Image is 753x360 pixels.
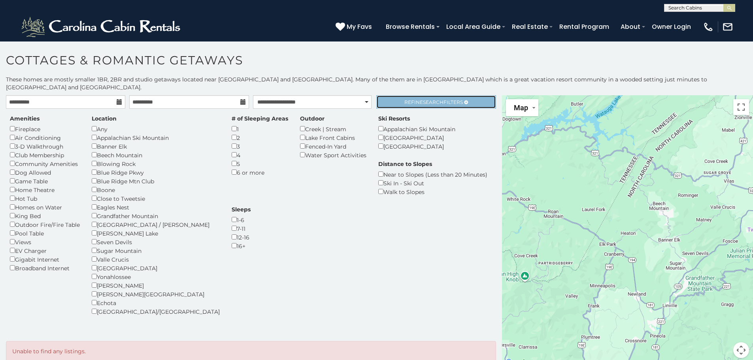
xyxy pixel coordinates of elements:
div: 1 [232,124,288,133]
div: Near to Slopes (Less than 20 Minutes) [378,170,487,179]
label: # of Sleeping Areas [232,115,288,123]
div: Beech Mountain [92,151,220,159]
div: Any [92,124,220,133]
div: [PERSON_NAME] Lake [92,229,220,237]
div: 12-16 [232,233,251,241]
div: Appalachian Ski Mountain [92,133,220,142]
div: Ski In - Ski Out [378,179,487,187]
div: 1-6 [232,215,251,224]
span: Search [423,99,443,105]
div: Home Theatre [10,185,80,194]
button: Change map style [506,99,538,116]
div: 6 or more [232,168,288,177]
img: phone-regular-white.png [703,21,714,32]
a: Real Estate [508,20,552,34]
div: [GEOGRAPHIC_DATA] / [PERSON_NAME] [92,220,220,229]
div: Close to Tweetsie [92,194,220,203]
div: [PERSON_NAME] [92,281,220,290]
div: Boone [92,185,220,194]
div: 3 [232,142,288,151]
label: Ski Resorts [378,115,410,123]
div: 5 [232,159,288,168]
div: Fireplace [10,124,80,133]
div: Air Conditioning [10,133,80,142]
div: Echota [92,298,220,307]
label: Location [92,115,117,123]
button: Map camera controls [733,342,749,358]
div: Dog Allowed [10,168,80,177]
a: Owner Login [648,20,695,34]
div: [GEOGRAPHIC_DATA] [378,133,455,142]
div: EV Charger [10,246,80,255]
img: mail-regular-white.png [722,21,733,32]
div: Game Table [10,177,80,185]
div: Sugar Mountain [92,246,220,255]
div: Walk to Slopes [378,187,487,196]
div: Yonahlossee [92,272,220,281]
div: Banner Elk [92,142,220,151]
div: 2 [232,133,288,142]
img: White-1-2.png [20,15,184,39]
label: Amenities [10,115,40,123]
div: Water Sport Activities [300,151,366,159]
div: [GEOGRAPHIC_DATA]/[GEOGRAPHIC_DATA] [92,307,220,316]
div: Pool Table [10,229,80,237]
div: Outdoor Fire/Fire Table [10,220,80,229]
div: Grandfather Mountain [92,211,220,220]
div: [GEOGRAPHIC_DATA] [378,142,455,151]
label: Sleeps [232,205,251,213]
a: Rental Program [555,20,613,34]
div: 4 [232,151,288,159]
div: 3-D Walkthrough [10,142,80,151]
div: Eagles Nest [92,203,220,211]
div: Appalachian Ski Mountain [378,124,455,133]
div: Valle Crucis [92,255,220,264]
a: RefineSearchFilters [376,95,496,109]
div: Broadband Internet [10,264,80,272]
label: Outdoor [300,115,325,123]
div: Homes on Water [10,203,80,211]
div: King Bed [10,211,80,220]
div: [PERSON_NAME][GEOGRAPHIC_DATA] [92,290,220,298]
div: Blue Ridge Mtn Club [92,177,220,185]
a: My Favs [336,22,374,32]
div: 16+ [232,241,251,250]
span: Map [514,104,528,112]
a: Browse Rentals [382,20,439,34]
button: Toggle fullscreen view [733,99,749,115]
a: About [617,20,644,34]
div: Club Membership [10,151,80,159]
span: My Favs [347,22,372,32]
div: Fenced-In Yard [300,142,366,151]
label: Distance to Slopes [378,160,432,168]
div: Blue Ridge Pkwy [92,168,220,177]
div: Views [10,237,80,246]
div: Seven Devils [92,237,220,246]
a: Local Area Guide [442,20,504,34]
div: Community Amenities [10,159,80,168]
div: Creek | Stream [300,124,366,133]
span: Refine Filters [404,99,463,105]
div: Gigabit Internet [10,255,80,264]
div: Blowing Rock [92,159,220,168]
div: 7-11 [232,224,251,233]
div: [GEOGRAPHIC_DATA] [92,264,220,272]
p: Unable to find any listings. [12,347,490,355]
div: Hot Tub [10,194,80,203]
div: Lake Front Cabins [300,133,366,142]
